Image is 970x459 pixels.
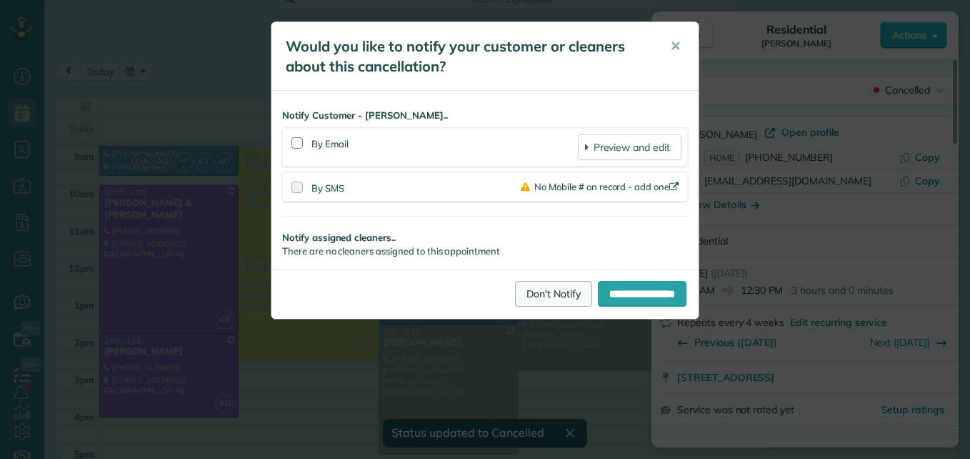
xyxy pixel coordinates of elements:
[578,134,681,160] a: Preview and edit
[311,179,521,195] div: By SMS
[282,231,688,245] strong: Notify assigned cleaners..
[286,36,650,76] h5: Would you like to notify your customer or cleaners about this cancellation?
[521,181,681,192] a: No Mobile # on record - add one
[670,38,681,54] span: ✕
[311,134,578,160] div: By Email
[282,245,500,257] span: There are no cleaners assigned to this appointment
[515,281,592,307] a: Don't Notify
[282,109,688,122] strong: Notify Customer - [PERSON_NAME]..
